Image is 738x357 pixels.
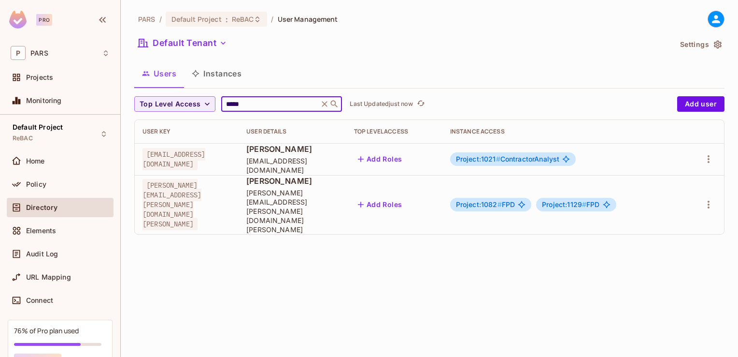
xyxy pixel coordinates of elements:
[278,15,338,24] span: User Management
[271,15,273,24] li: /
[30,49,48,57] span: Workspace: PARS
[582,200,586,208] span: #
[9,11,27,29] img: SReyMgAAAABJRU5ErkJggg==
[142,148,205,170] span: [EMAIL_ADDRESS][DOMAIN_NAME]
[246,188,339,234] span: [PERSON_NAME][EMAIL_ADDRESS][PERSON_NAME][DOMAIN_NAME][PERSON_NAME]
[225,15,228,23] span: :
[13,123,63,131] span: Default Project
[417,99,425,109] span: refresh
[456,201,515,208] span: FPD
[542,201,599,208] span: FPD
[26,227,56,235] span: Elements
[413,98,426,110] span: Click to refresh data
[14,326,79,335] div: 76% of Pro plan used
[13,134,33,142] span: ReBAC
[26,180,46,188] span: Policy
[232,15,254,24] span: ReBAC
[26,250,58,258] span: Audit Log
[456,155,560,163] span: ContractorAnalyst
[354,128,435,135] div: Top Level Access
[456,200,502,208] span: Project:1082
[26,157,45,165] span: Home
[134,61,184,86] button: Users
[140,98,200,110] span: Top Level Access
[542,200,586,208] span: Project:1129
[246,156,339,175] span: [EMAIL_ADDRESS][DOMAIN_NAME]
[26,97,62,104] span: Monitoring
[354,197,406,212] button: Add Roles
[159,15,162,24] li: /
[142,179,201,230] span: [PERSON_NAME][EMAIL_ADDRESS][PERSON_NAME][DOMAIN_NAME][PERSON_NAME]
[138,15,156,24] span: the active workspace
[676,37,724,52] button: Settings
[246,176,339,186] span: [PERSON_NAME]
[184,61,249,86] button: Instances
[677,96,724,112] button: Add user
[134,35,231,51] button: Default Tenant
[246,144,339,154] span: [PERSON_NAME]
[11,46,26,60] span: P
[415,98,426,110] button: refresh
[354,151,406,167] button: Add Roles
[142,128,231,135] div: User Key
[26,204,57,211] span: Directory
[350,100,413,108] p: Last Updated just now
[246,128,339,135] div: User Details
[26,74,53,81] span: Projects
[36,14,52,26] div: Pro
[450,128,675,135] div: Instance Access
[171,15,222,24] span: Default Project
[497,200,502,208] span: #
[496,155,500,163] span: #
[26,273,71,281] span: URL Mapping
[456,155,500,163] span: Project:1021
[26,297,53,304] span: Connect
[134,96,215,112] button: Top Level Access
